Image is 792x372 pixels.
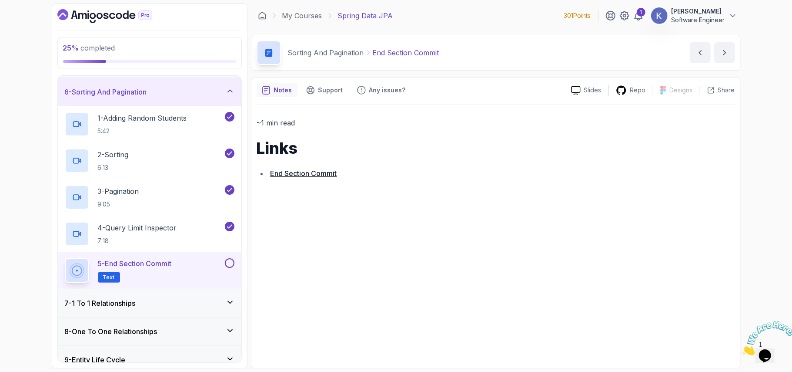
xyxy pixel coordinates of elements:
[58,318,241,345] button: 8-One To One Relationships
[63,44,115,52] span: completed
[103,274,115,281] span: Text
[257,117,735,129] p: ~1 min read
[65,222,234,246] button: 4-Query Limit Inspector7:18
[63,44,79,52] span: 25 %
[651,7,668,24] img: user profile image
[3,3,7,11] span: 1
[609,85,653,96] a: Repo
[672,16,725,24] p: Software Engineer
[714,42,735,63] button: next content
[651,7,737,24] button: user profile image[PERSON_NAME]Software Engineer
[274,86,292,95] p: Notes
[257,83,297,97] button: notes button
[65,149,234,173] button: 2-Sorting6:13
[65,185,234,210] button: 3-Pagination9:05
[57,9,172,23] a: Dashboard
[98,163,129,172] p: 6:13
[288,47,364,58] p: Sorting And Pagination
[738,318,792,359] iframe: chat widget
[271,169,337,178] a: End Section Commit
[352,83,411,97] button: Feedback button
[58,289,241,317] button: 7-1 To 1 Relationships
[98,258,172,269] p: 5 - End Section Commit
[718,86,735,95] p: Share
[564,86,608,95] a: Slides
[672,7,725,16] p: [PERSON_NAME]
[690,42,711,63] button: previous content
[257,139,735,157] h1: Links
[98,113,187,123] p: 1 - Adding Random Students
[338,10,393,21] p: Spring Data JPA
[65,298,136,308] h3: 7 - 1 To 1 Relationships
[301,83,348,97] button: Support button
[258,11,267,20] a: Dashboard
[98,186,139,196] p: 3 - Pagination
[98,223,177,233] p: 4 - Query Limit Inspector
[584,86,602,95] p: Slides
[670,86,693,95] p: Designs
[65,258,234,283] button: 5-End Section CommitText
[65,326,157,337] h3: 8 - One To One Relationships
[3,3,57,38] img: Chat attention grabber
[65,112,234,136] button: 1-Adding Random Students5:42
[98,149,129,160] p: 2 - Sorting
[282,10,322,21] a: My Courses
[633,10,644,21] a: 1
[65,355,126,365] h3: 9 - Entity Life Cycle
[98,127,187,135] p: 5:42
[65,87,147,97] h3: 6 - Sorting And Pagination
[564,11,591,20] p: 301 Points
[373,47,439,58] p: End Section Commit
[318,86,343,95] p: Support
[637,8,645,17] div: 1
[369,86,406,95] p: Any issues?
[700,86,735,95] button: Share
[630,86,646,95] p: Repo
[98,237,177,245] p: 7:18
[58,78,241,106] button: 6-Sorting And Pagination
[98,200,139,209] p: 9:05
